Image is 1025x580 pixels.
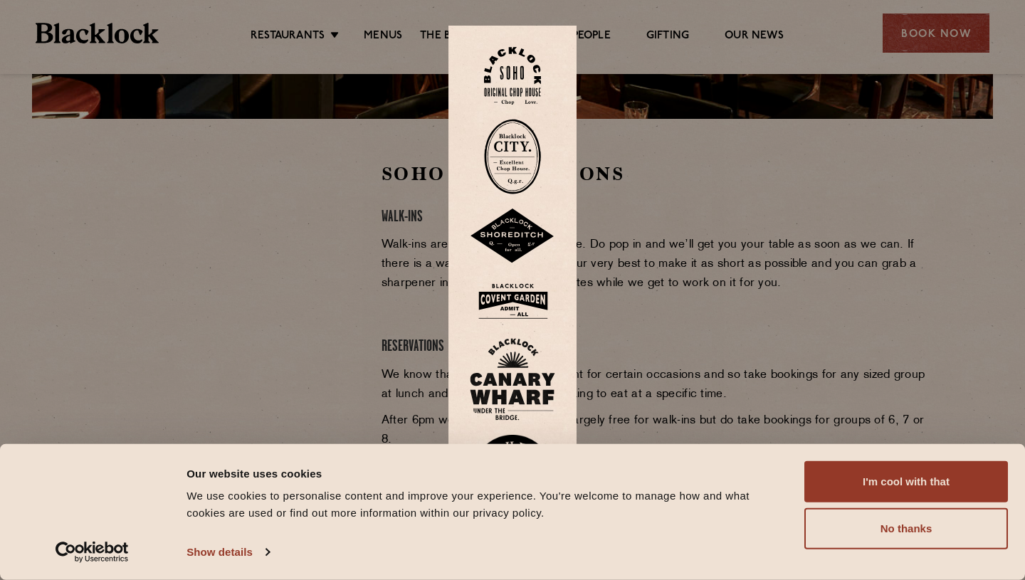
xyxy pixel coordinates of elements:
[470,338,555,421] img: BL_CW_Logo_Website.svg
[186,465,788,482] div: Our website uses cookies
[804,461,1008,502] button: I'm cool with that
[186,487,788,522] div: We use cookies to personalise content and improve your experience. You're welcome to manage how a...
[470,209,555,264] img: Shoreditch-stamp-v2-default.svg
[484,119,541,194] img: City-stamp-default.svg
[804,508,1008,549] button: No thanks
[484,47,541,105] img: Soho-stamp-default.svg
[30,542,154,563] a: Usercentrics Cookiebot - opens in a new window
[470,278,555,325] img: BLA_1470_CoventGarden_Website_Solid.svg
[186,542,269,563] a: Show details
[470,435,555,533] img: BL_Manchester_Logo-bleed.png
